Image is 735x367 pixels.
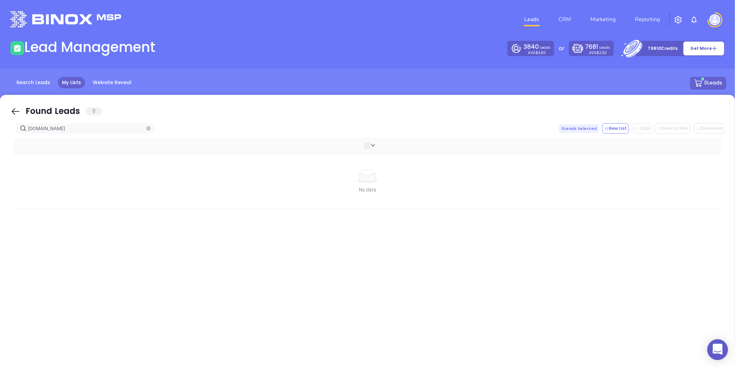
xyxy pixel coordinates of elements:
[690,16,698,24] img: iconNotification
[58,77,85,88] a: My Lists
[26,105,102,117] div: Found Leads
[12,77,54,88] a: Search Leads
[588,12,618,26] a: Marketing
[709,14,720,25] img: user
[24,39,155,55] h1: Lead Management
[10,11,121,27] img: logo
[648,45,678,52] p: 76810 Credits
[524,43,539,51] span: 3840
[521,12,542,26] a: Leads
[674,16,682,24] img: iconSetting
[528,51,546,54] p: AVG
[589,51,607,54] p: AVG
[86,107,102,115] span: 0
[536,50,546,55] span: $4.60
[694,123,725,134] button: Download
[524,43,551,51] p: Leads
[632,123,652,134] button: CRM
[371,143,375,147] span: down
[597,50,607,55] span: $2.30
[585,43,598,51] span: 7681
[28,125,145,132] input: Search…
[655,123,690,134] button: Send to PSA
[146,126,151,131] button: close-circle
[690,77,726,90] button: 0Leads
[602,123,629,134] button: New List
[632,12,663,26] a: Reporting
[683,41,725,56] button: Get More
[559,124,599,133] span: 0 Leads Selected
[585,43,610,51] p: Leads
[19,186,716,194] div: No data
[559,44,564,53] p: or
[556,12,574,26] a: CRM
[89,77,136,88] a: Website Reveal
